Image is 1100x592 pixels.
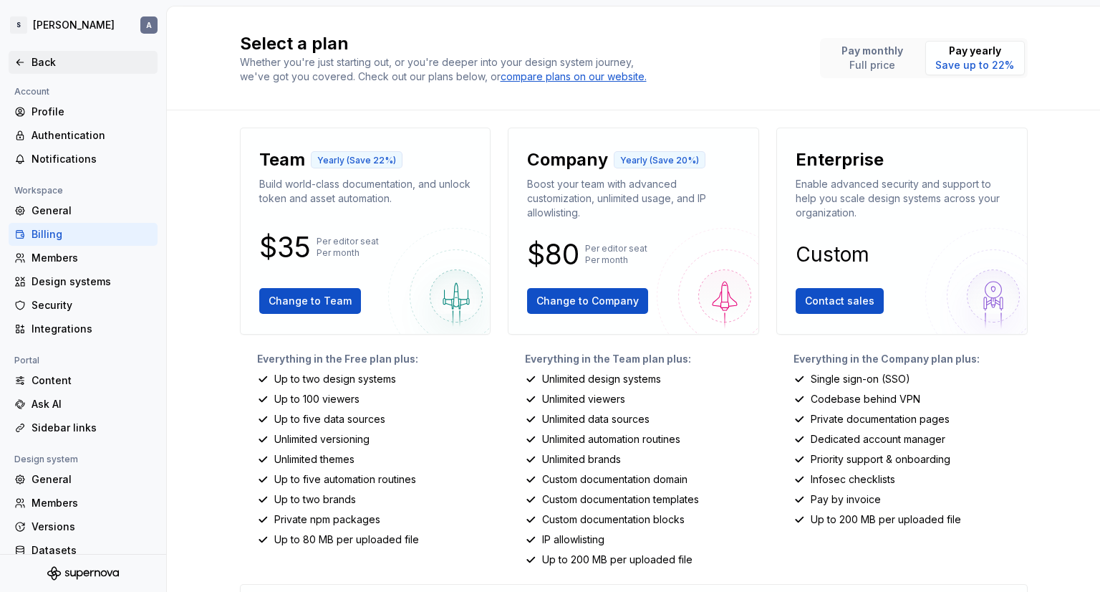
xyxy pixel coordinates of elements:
a: Versions [9,515,158,538]
p: Pay monthly [841,44,903,58]
a: Integrations [9,318,158,340]
p: Per editor seat Per month [317,236,379,259]
p: Unlimited data sources [542,412,650,426]
button: Pay monthlyFull price [823,41,922,75]
div: Security [32,298,152,312]
p: Up to two brands [274,492,356,507]
a: Ask AI [9,393,158,416]
div: General [32,204,152,218]
p: Private npm packages [274,512,380,527]
a: General [9,199,158,222]
p: Up to 80 MB per uploaded file [274,533,419,547]
div: Notifications [32,152,152,166]
button: Pay yearlySave up to 22% [925,41,1025,75]
div: Versions [32,520,152,534]
a: Authentication [9,124,158,147]
div: Profile [32,105,152,119]
p: Yearly (Save 22%) [317,155,396,166]
p: Up to 200 MB per uploaded file [811,512,961,527]
a: Profile [9,100,158,123]
div: Content [32,373,152,388]
a: Design systems [9,270,158,293]
p: Everything in the Free plan plus: [257,352,491,366]
p: Enable advanced security and support to help you scale design systems across your organization. [796,177,1008,220]
p: $35 [259,239,311,256]
button: Change to Team [259,288,361,314]
p: Unlimited themes [274,452,354,467]
p: Unlimited design systems [542,372,661,386]
p: IP allowlisting [542,533,604,547]
p: Everything in the Team plan plus: [525,352,759,366]
div: Whether you're just starting out, or you're deeper into your design system journey, we've got you... [240,55,655,84]
p: Unlimited automation routines [542,432,680,447]
p: Team [259,148,305,171]
a: compare plans on our website. [501,70,647,84]
p: Build world-class documentation, and unlock token and asset automation. [259,177,472,206]
a: Notifications [9,148,158,171]
p: Full price [841,58,903,72]
p: Single sign-on (SSO) [811,372,910,386]
a: Sidebar links [9,416,158,439]
div: Design systems [32,274,152,289]
span: Change to Team [269,294,352,308]
p: Dedicated account manager [811,432,945,447]
div: Datasets [32,543,152,558]
div: Account [9,83,55,100]
div: S [10,16,27,34]
p: Pay by invoice [811,492,881,507]
p: Custom documentation blocks [542,512,685,527]
p: Private documentation pages [811,412,950,426]
p: Unlimited brands [542,452,621,467]
a: Back [9,51,158,74]
p: Up to five automation routines [274,472,416,487]
a: Security [9,294,158,317]
button: Change to Company [527,288,648,314]
p: Yearly (Save 20%) [620,155,699,166]
p: Custom documentation templates [542,492,699,507]
div: Members [32,496,152,510]
a: General [9,468,158,491]
p: Custom [796,246,869,263]
div: General [32,472,152,487]
p: Up to 100 viewers [274,392,360,406]
p: Save up to 22% [935,58,1014,72]
p: Codebase behind VPN [811,392,920,406]
svg: Supernova Logo [47,566,119,581]
p: Priority support & onboarding [811,452,950,467]
a: Datasets [9,539,158,562]
p: Up to five data sources [274,412,385,426]
p: Unlimited versioning [274,432,370,447]
div: Portal [9,352,45,369]
a: Members [9,247,158,269]
p: $80 [527,246,579,263]
button: Contact sales [796,288,884,314]
div: Authentication [32,128,152,143]
a: Content [9,369,158,392]
a: Billing [9,223,158,246]
span: Change to Company [536,294,639,308]
button: S[PERSON_NAME]A [3,9,163,41]
div: Back [32,55,152,70]
div: A [146,19,152,31]
div: Billing [32,227,152,242]
p: Unlimited viewers [542,392,625,406]
p: Company [527,148,608,171]
span: Contact sales [805,294,874,308]
a: Members [9,492,158,515]
div: Ask AI [32,397,152,411]
div: [PERSON_NAME] [33,18,115,32]
div: Members [32,251,152,265]
p: Pay yearly [935,44,1014,58]
h2: Select a plan [240,32,803,55]
p: Up to two design systems [274,372,396,386]
div: Workspace [9,182,69,199]
div: Integrations [32,322,152,336]
p: Custom documentation domain [542,472,687,487]
p: Everything in the Company plan plus: [793,352,1028,366]
p: Enterprise [796,148,884,171]
p: Per editor seat Per month [585,243,647,266]
p: Boost your team with advanced customization, unlimited usage, and IP allowlisting. [527,177,740,220]
p: Up to 200 MB per uploaded file [542,553,693,567]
